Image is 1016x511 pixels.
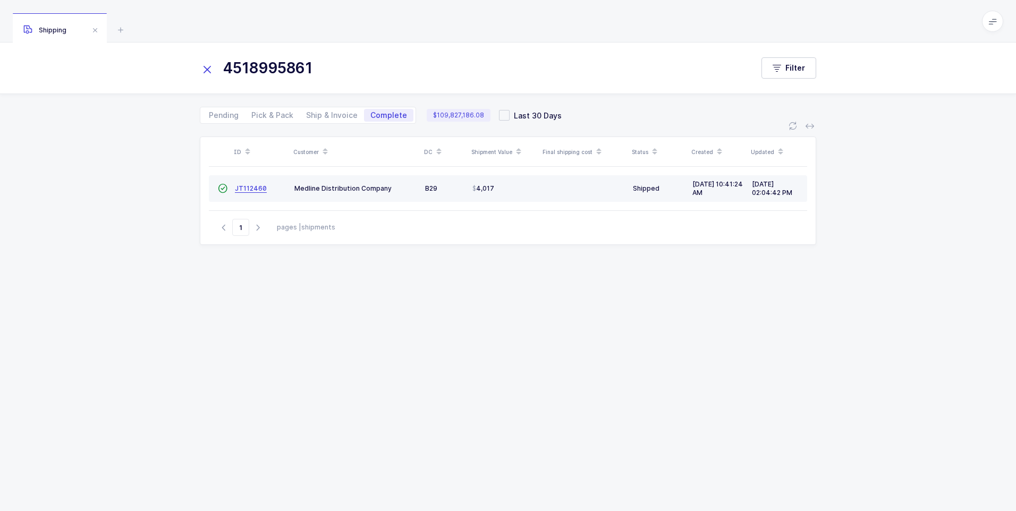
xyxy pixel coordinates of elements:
div: Updated [751,143,804,161]
span: Go to [232,219,249,236]
div: Status [632,143,685,161]
span:  [218,184,227,192]
span: Last 30 Days [510,110,562,121]
span: Pending [209,112,239,119]
span: $109,827,186.08 [427,109,490,122]
div: Shipped [633,184,684,193]
div: Customer [293,143,418,161]
span: 4,017 [472,184,494,193]
input: Search for Shipments... [200,55,740,81]
span: JT112460 [235,184,267,192]
button: Filter [761,57,816,79]
span: B29 [425,184,437,192]
div: Created [691,143,744,161]
span: Medline Distribution Company [294,184,392,192]
span: [DATE] 02:04:42 PM [752,180,792,197]
span: Pick & Pack [251,112,293,119]
span: Filter [785,63,805,73]
span: Complete [370,112,407,119]
div: Shipment Value [471,143,536,161]
div: DC [424,143,465,161]
div: Final shipping cost [543,143,625,161]
div: pages | shipments [277,223,335,232]
span: [DATE] 10:41:24 AM [692,180,743,197]
span: Ship & Invoice [306,112,358,119]
div: ID [234,143,287,161]
span: Shipping [23,26,66,34]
